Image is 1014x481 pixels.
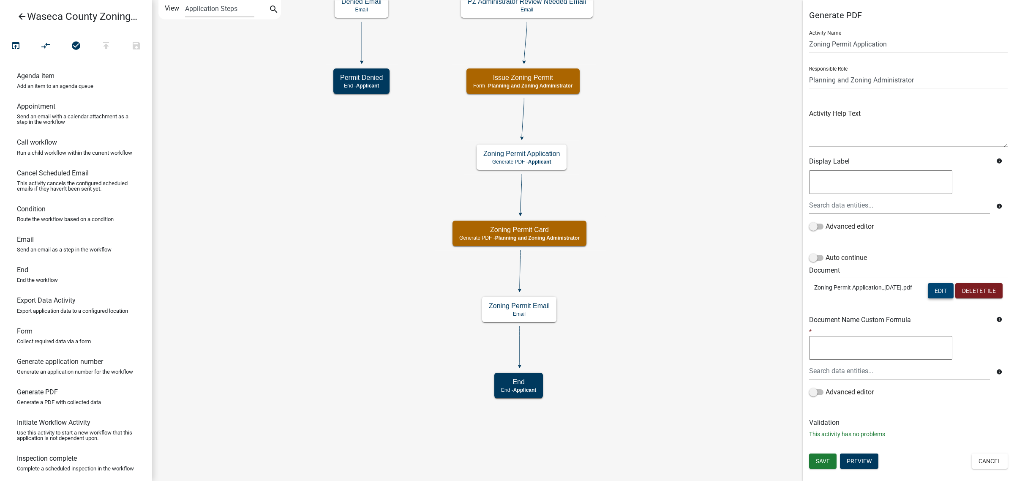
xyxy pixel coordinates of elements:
p: End - [501,387,536,393]
h5: Issue Zoning Permit [473,74,573,82]
p: Complete a scheduled inspection in the workflow [17,466,134,471]
span: Applicant [356,83,379,89]
i: info [996,158,1002,164]
p: Email [341,7,382,13]
h6: Cancel Scheduled Email [17,169,89,177]
h6: Agenda item [17,72,55,80]
p: Generate a PDF with collected data [17,399,101,405]
i: open_in_browser [11,41,21,52]
p: Run a child workflow within the current workflow [17,150,132,156]
i: info [996,369,1002,375]
p: Zoning Permit Application_[DATE].pdf [814,283,915,292]
h5: Permit Denied [340,74,383,82]
p: Add an item to an agenda queue [17,83,93,89]
h5: Generate PDF [809,10,1008,20]
i: info [996,203,1002,209]
span: Save [816,458,830,465]
i: save [131,41,142,52]
p: Email [489,311,550,317]
h6: Export Data Activity [17,296,76,304]
h6: Condition [17,205,46,213]
h6: End [17,266,28,274]
span: Applicant [528,159,551,165]
p: Export application data to a configured location [17,308,128,314]
h6: Generate PDF [17,388,58,396]
input: Search data entities... [809,362,990,380]
h5: Zoning Permit Application [483,150,560,158]
label: Advanced editor [809,221,874,232]
i: arrow_back [17,11,27,23]
p: Route the workflow based on a condition [17,216,114,222]
span: Planning and Zoning Administrator [488,83,572,89]
div: Workflow actions [0,37,152,57]
i: publish [101,41,111,52]
h6: Call workflow [17,138,57,146]
i: check_circle [71,41,81,52]
label: Auto continue [809,253,867,263]
p: Generate PDF - [483,159,560,165]
button: Edit [928,283,954,298]
a: Waseca County Zoning Permit Application [7,7,139,26]
h6: Email [17,235,34,243]
h5: Zoning Permit Card [459,226,580,234]
button: Delete File [955,283,1003,298]
h6: Inspection complete [17,454,77,462]
p: Use this activity to start a new workflow that this application is not dependent upon. [17,430,135,441]
button: Cancel [972,454,1008,469]
label: Advanced editor [809,387,874,397]
i: search [269,4,279,16]
p: End the workflow [17,277,58,283]
button: Save [121,37,152,55]
h5: End [501,378,536,386]
p: This activity cancels the configured scheduled emails if they haven't been sent yet. [17,180,135,191]
h5: Zoning Permit Email [489,302,550,310]
i: compare_arrows [41,41,51,52]
p: Form - [473,83,573,89]
button: Preview [840,454,878,469]
p: Generate PDF - [459,235,580,241]
h6: Initiate Workflow Activity [17,418,90,426]
p: Email [468,7,586,13]
span: Applicant [513,387,537,393]
h6: Document [809,266,1008,274]
p: Collect required data via a form [17,339,91,344]
button: Test Workflow [0,37,31,55]
button: Auto Layout [30,37,61,55]
p: Send an email with a calendar attachment as a step in the workflow [17,114,135,125]
button: Save [809,454,837,469]
span: Planning and Zoning Administrator [495,235,580,241]
h6: Form [17,327,33,335]
h6: Appointment [17,102,55,110]
h6: Document Name Custom Formula [809,316,990,324]
button: search [267,3,281,17]
h6: Generate application number [17,358,103,366]
p: Generate an application number for the workflow [17,369,133,374]
h6: Validation [809,418,1008,426]
h6: Display Label [809,157,990,165]
button: No problems [61,37,91,55]
input: Search data entities... [809,197,990,214]
button: Publish [91,37,121,55]
i: info [996,317,1002,322]
p: This activity has no problems [809,430,1008,439]
p: Send an email as a step in the workflow [17,247,112,252]
p: End - [340,83,383,89]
